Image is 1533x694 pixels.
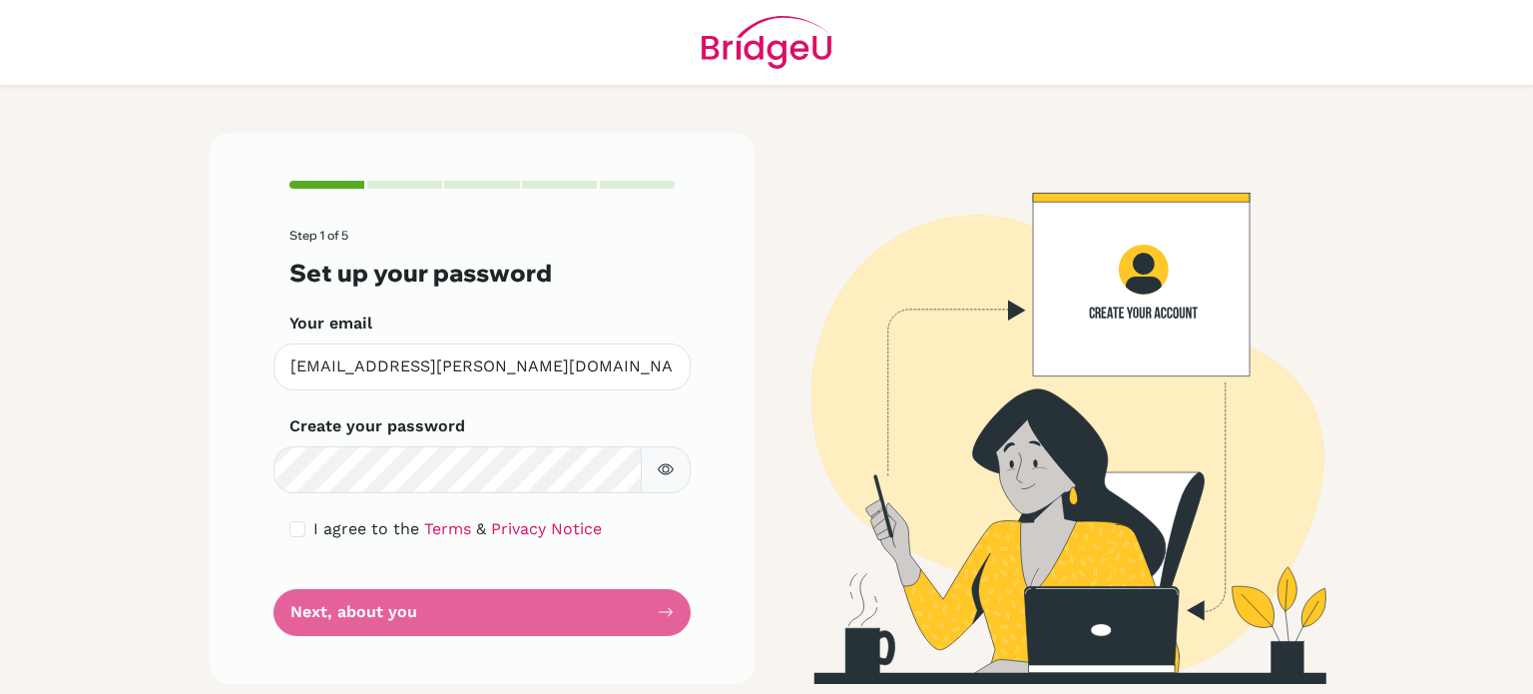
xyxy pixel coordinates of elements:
span: I agree to the [313,519,419,538]
span: Step 1 of 5 [289,228,348,243]
a: Privacy Notice [491,519,602,538]
h3: Set up your password [289,259,675,288]
input: Insert your email* [273,344,691,390]
label: Your email [289,312,372,336]
label: Create your password [289,414,465,438]
a: Terms [424,519,471,538]
span: & [476,519,486,538]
